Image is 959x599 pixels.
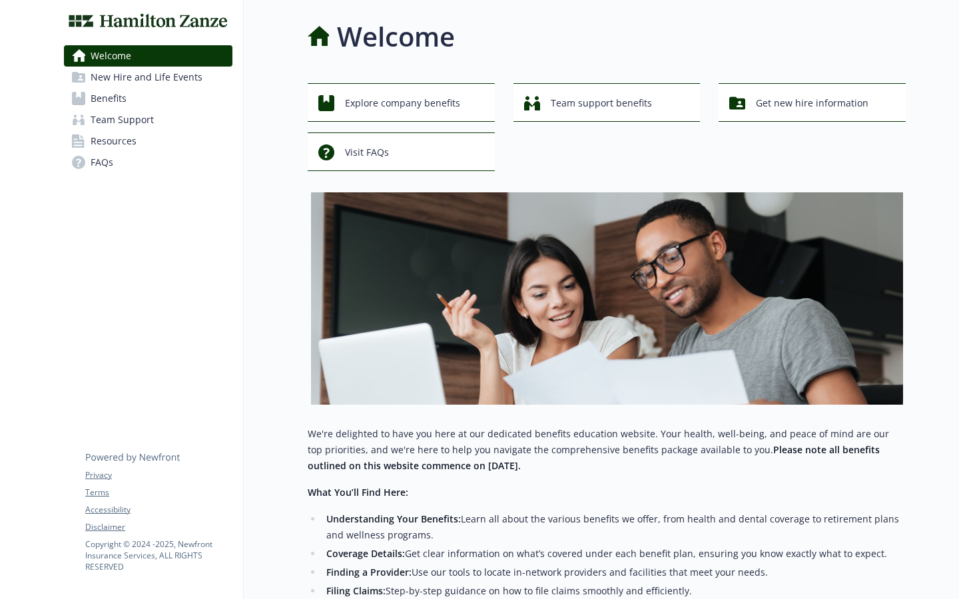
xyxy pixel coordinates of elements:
li: Get clear information on what’s covered under each benefit plan, ensuring you know exactly what t... [322,546,906,562]
span: Explore company benefits [345,91,460,116]
a: New Hire and Life Events [64,67,232,88]
li: Learn all about the various benefits we offer, from health and dental coverage to retirement plan... [322,511,906,543]
button: Team support benefits [513,83,701,122]
a: Team Support [64,109,232,130]
strong: Understanding Your Benefits: [326,512,461,525]
li: Use our tools to locate in-network providers and facilities that meet your needs. [322,564,906,580]
a: Welcome [64,45,232,67]
li: Step-by-step guidance on how to file claims smoothly and efficiently. [322,583,906,599]
a: Resources [64,130,232,152]
p: Copyright © 2024 - 2025 , Newfront Insurance Services, ALL RIGHTS RESERVED [85,538,232,572]
span: New Hire and Life Events [91,67,202,88]
a: Privacy [85,469,232,481]
span: Benefits [91,88,127,109]
span: Get new hire information [756,91,868,116]
span: Resources [91,130,137,152]
strong: Coverage Details: [326,547,405,560]
span: Team Support [91,109,154,130]
a: Benefits [64,88,232,109]
span: Welcome [91,45,131,67]
a: FAQs [64,152,232,173]
img: overview page banner [311,192,903,405]
strong: Filing Claims: [326,584,386,597]
p: We're delighted to have you here at our dedicated benefits education website. Your health, well-b... [308,426,906,474]
span: FAQs [91,152,113,173]
button: Visit FAQs [308,132,495,171]
strong: Finding a Provider: [326,566,412,578]
a: Disclaimer [85,521,232,533]
strong: What You’ll Find Here: [308,486,408,499]
a: Accessibility [85,504,232,516]
button: Explore company benefits [308,83,495,122]
h1: Welcome [337,17,455,57]
a: Terms [85,487,232,499]
span: Visit FAQs [345,140,389,165]
button: Get new hire information [719,83,906,122]
span: Team support benefits [551,91,652,116]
